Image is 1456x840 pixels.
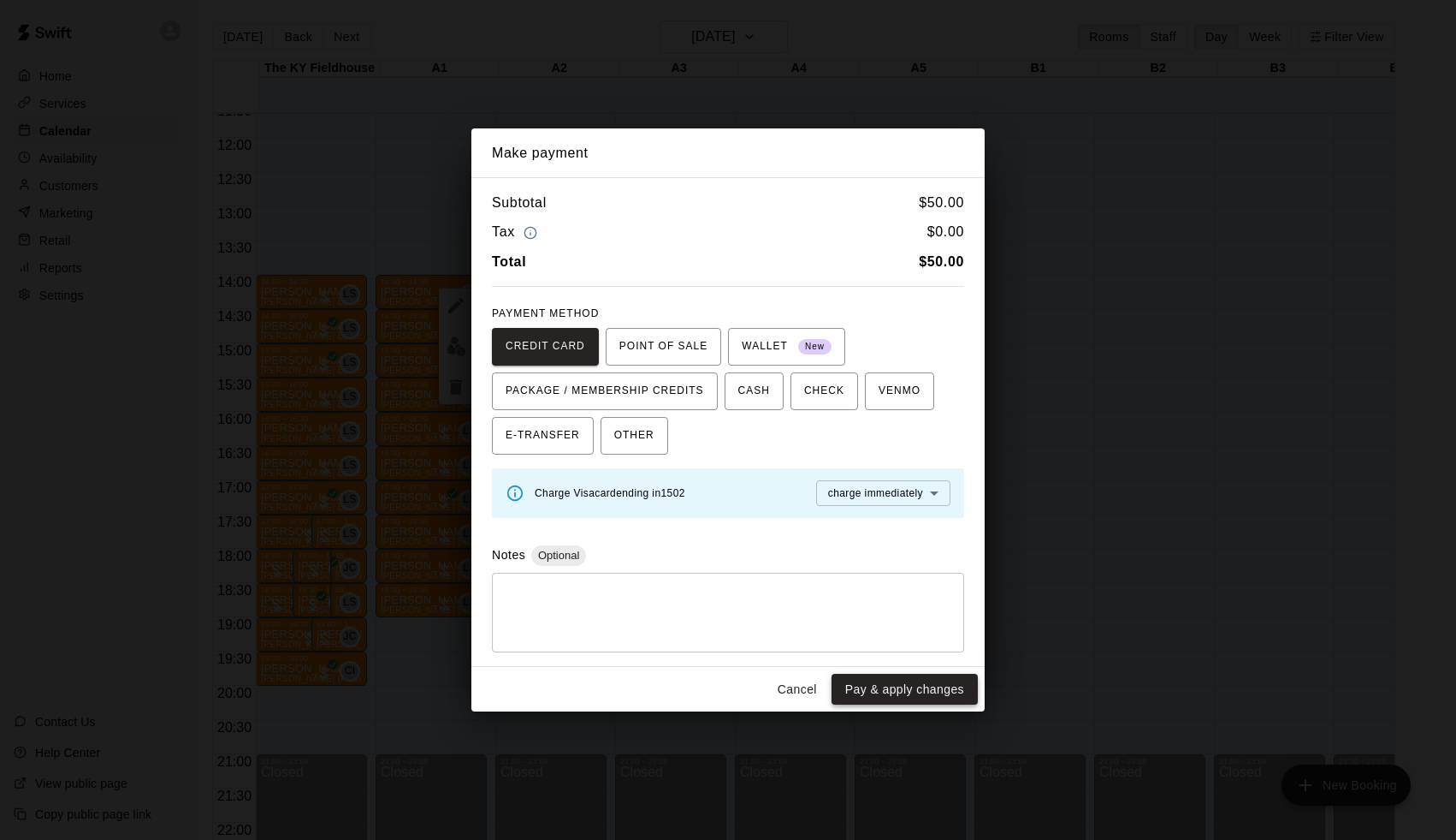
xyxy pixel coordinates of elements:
[742,333,832,360] span: WALLET
[601,417,668,455] button: OTHER
[506,422,580,450] span: E-TRANSFER
[531,549,586,562] span: Optional
[471,128,985,178] h2: Make payment
[828,487,923,499] span: charge immediately
[492,192,547,214] h6: Subtotal
[832,674,978,706] button: Pay & apply changes
[492,417,594,455] button: E-TRANSFER
[614,422,654,450] span: OTHER
[927,221,964,244] h6: $ 0.00
[770,674,825,706] button: Cancel
[606,328,721,366] button: POINT OF SALE
[804,378,844,405] span: CHECK
[798,336,832,359] span: New
[492,221,542,244] h6: Tax
[492,548,525,562] label: Notes
[865,372,934,410] button: VENMO
[728,328,845,366] button: WALLET New
[535,487,685,499] span: Charge Visa card ending in 1502
[879,378,920,405] span: VENMO
[919,192,964,214] h6: $ 50.00
[492,254,526,269] b: Total
[506,378,704,405] span: PACKAGE / MEMBERSHIP CREDITS
[725,372,784,410] button: CASH
[506,333,585,360] span: CREDIT CARD
[492,372,718,410] button: PACKAGE / MEMBERSHIP CREDITS
[738,378,770,405] span: CASH
[790,372,858,410] button: CHECK
[492,307,599,319] span: PAYMENT METHOD
[619,333,707,360] span: POINT OF SALE
[919,254,964,269] b: $ 50.00
[492,328,599,366] button: CREDIT CARD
